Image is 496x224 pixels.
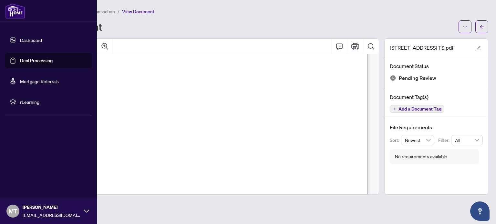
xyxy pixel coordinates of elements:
[390,44,453,52] span: [STREET_ADDRESS] TS.pdf
[80,9,115,15] span: View Transaction
[20,37,42,43] a: Dashboard
[399,74,436,83] span: Pending Review
[122,9,154,15] span: View Document
[390,105,444,113] button: Add a Document Tag
[390,93,483,101] h4: Document Tag(s)
[398,107,441,111] span: Add a Document Tag
[390,62,483,70] h4: Document Status
[118,8,119,15] li: /
[20,58,53,63] a: Deal Processing
[23,204,81,211] span: [PERSON_NAME]
[463,24,467,29] span: ellipsis
[470,201,490,221] button: Open asap
[20,98,87,105] span: rLearning
[395,153,447,160] div: No requirements available
[23,211,81,219] span: [EMAIL_ADDRESS][DOMAIN_NAME]
[477,46,481,50] span: edit
[405,135,431,145] span: Newest
[480,24,484,29] span: arrow-left
[390,123,483,131] h4: File Requirements
[393,107,396,111] span: plus
[9,207,17,216] span: MT
[390,137,401,144] p: Sort:
[438,137,451,144] p: Filter:
[20,78,59,84] a: Mortgage Referrals
[390,75,396,81] img: Document Status
[5,3,25,19] img: logo
[455,135,479,145] span: All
